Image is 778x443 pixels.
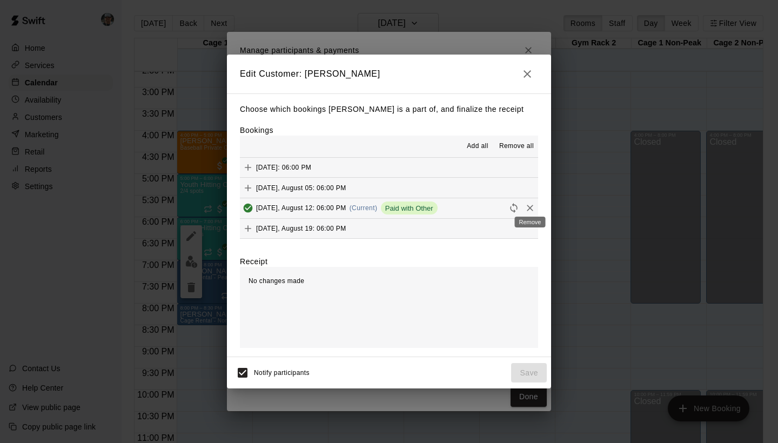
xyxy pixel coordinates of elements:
span: [DATE], August 05: 06:00 PM [256,184,346,191]
button: Remove all [495,138,538,155]
span: Reschedule [506,204,522,212]
label: Receipt [240,256,267,267]
button: Add[DATE], August 05: 06:00 PM [240,178,538,198]
span: Add [240,163,256,171]
span: Remove [522,204,538,212]
span: Notify participants [254,369,310,377]
h2: Edit Customer: [PERSON_NAME] [227,55,551,93]
button: Add[DATE], August 19: 06:00 PM [240,219,538,239]
span: Add all [467,141,488,152]
span: [DATE], August 12: 06:00 PM [256,204,346,212]
button: Add all [460,138,495,155]
span: (Current) [350,204,378,212]
span: No changes made [249,277,304,285]
button: Added & Paid[DATE], August 12: 06:00 PM(Current)Paid with OtherRescheduleRemove [240,198,538,218]
span: [DATE]: 06:00 PM [256,164,311,171]
button: Add[DATE]: 06:00 PM [240,158,538,178]
label: Bookings [240,126,273,135]
div: Remove [515,217,546,227]
p: Choose which bookings [PERSON_NAME] is a part of, and finalize the receipt [240,103,538,116]
span: Add [240,183,256,191]
span: Add [240,224,256,232]
span: [DATE], August 19: 06:00 PM [256,225,346,232]
span: Paid with Other [381,204,438,212]
button: Added & Paid [240,200,256,216]
span: Remove all [499,141,534,152]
